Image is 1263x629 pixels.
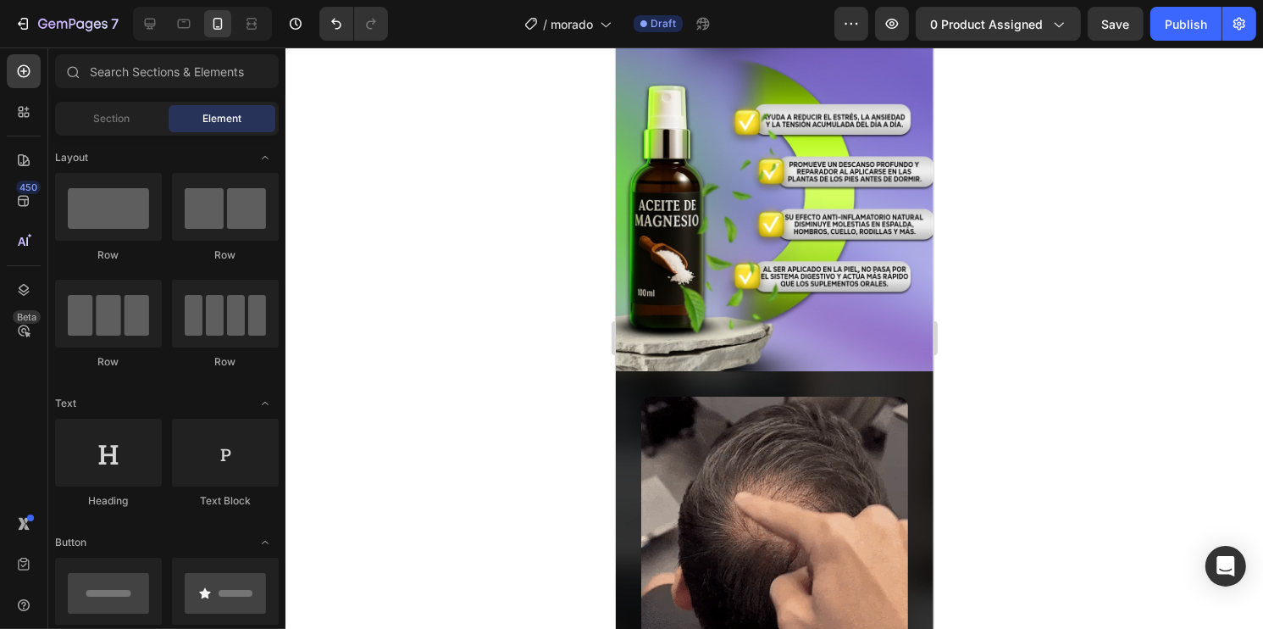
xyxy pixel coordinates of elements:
span: morado [551,15,593,33]
div: Heading [55,493,162,509]
p: 7 [111,14,119,34]
span: 0 product assigned [930,15,1043,33]
span: Layout [55,150,88,165]
span: Section [94,111,130,126]
button: 7 [7,7,126,41]
iframe: Design area [616,47,933,629]
button: Save [1088,7,1144,41]
div: 450 [16,181,41,194]
button: Publish [1150,7,1221,41]
span: Toggle open [252,390,279,417]
span: Text [55,396,76,411]
div: Row [55,248,162,263]
div: Row [172,248,279,263]
input: Search Sections & Elements [55,54,279,88]
div: Row [55,354,162,370]
div: Beta [13,310,41,324]
div: Open Intercom Messenger [1205,546,1246,587]
span: Button [55,535,86,550]
div: Row [172,354,279,370]
span: Draft [651,16,676,31]
span: Save [1102,17,1130,31]
div: Text Block [172,493,279,509]
span: Element [202,111,241,126]
span: Toggle open [252,144,279,171]
span: Toggle open [252,529,279,556]
div: Publish [1165,15,1207,33]
span: / [543,15,547,33]
button: 0 product assigned [916,7,1081,41]
div: Undo/Redo [319,7,388,41]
